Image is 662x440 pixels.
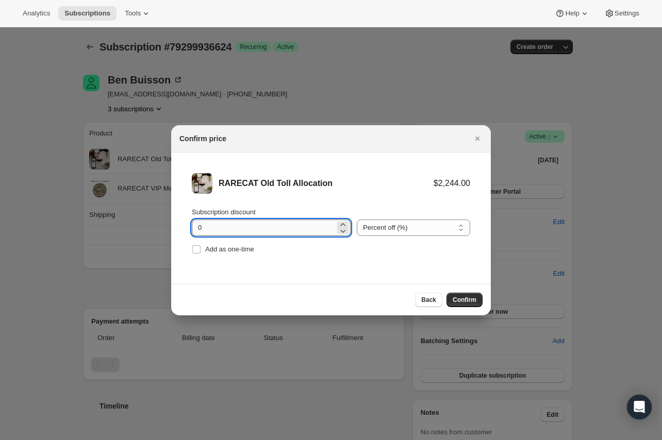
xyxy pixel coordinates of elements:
button: Analytics [16,6,56,21]
button: Back [415,293,442,307]
span: Analytics [23,9,50,18]
span: Subscriptions [64,9,110,18]
button: Tools [119,6,157,21]
span: Add as one-time [205,245,254,253]
span: Help [565,9,579,18]
h2: Confirm price [179,133,226,144]
span: Back [421,296,436,304]
button: Settings [598,6,646,21]
button: Help [549,6,595,21]
button: Subscriptions [58,6,117,21]
button: Close [470,131,485,146]
div: $2,244.00 [434,178,470,189]
span: Subscription discount [192,208,256,216]
button: Confirm [446,293,483,307]
div: RARECAT Old Toll Allocation [219,178,434,189]
span: Settings [615,9,639,18]
span: Tools [125,9,141,18]
span: Confirm [453,296,476,304]
div: Open Intercom Messenger [627,395,652,419]
img: RARECAT Old Toll Allocation [192,173,212,194]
